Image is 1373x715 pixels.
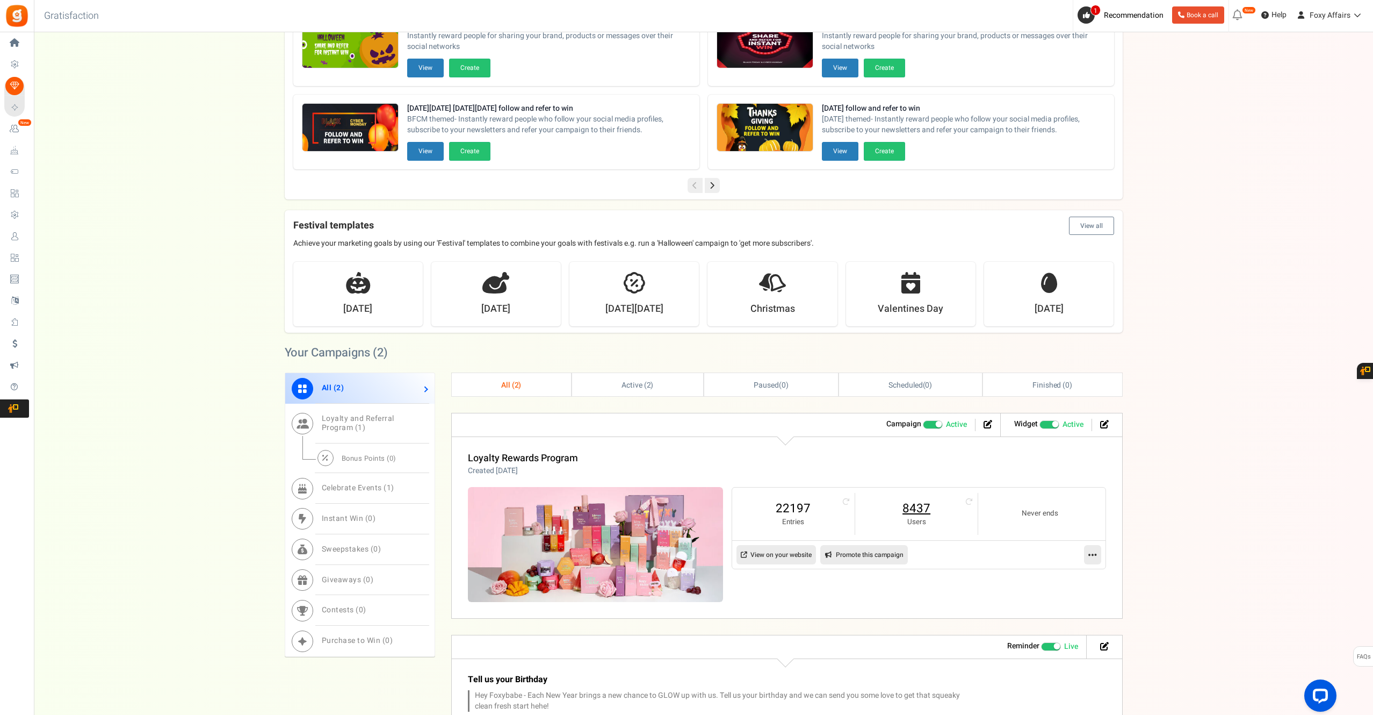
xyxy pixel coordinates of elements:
[449,142,490,161] button: Create
[622,380,654,391] span: Active ( )
[1006,419,1092,431] li: Widget activated
[32,5,111,27] h3: Gratisfaction
[754,380,779,391] span: Paused
[322,382,344,394] span: All ( )
[866,517,967,527] small: Users
[336,382,341,394] span: 2
[302,104,398,152] img: Recommended Campaigns
[1078,6,1168,24] a: 1 Recommendation
[1090,5,1101,16] span: 1
[1063,419,1083,430] span: Active
[407,114,691,135] span: BFCM themed- Instantly reward people who follow your social media profiles, subscribe to your new...
[343,302,372,316] strong: [DATE]
[866,500,967,517] a: 8437
[468,466,578,476] p: Created [DATE]
[468,451,578,466] a: Loyalty Rewards Program
[302,20,398,69] img: Recommended Campaigns
[322,635,393,646] span: Purchase to Win ( )
[18,119,32,126] em: New
[407,142,444,161] button: View
[468,690,978,712] p: Hey Foxybabe - Each New Year brings a new chance to GLOW up with us. Tell us your birthday and we...
[647,380,651,391] span: 2
[754,380,789,391] span: ( )
[501,380,522,391] span: All ( )
[322,413,394,433] span: Loyalty and Referral Program ( )
[1104,10,1164,21] span: Recommendation
[377,344,384,361] span: 2
[1242,6,1256,14] em: New
[743,517,844,527] small: Entries
[822,142,858,161] button: View
[878,302,943,316] strong: Valentines Day
[888,380,932,391] span: ( )
[605,302,663,316] strong: [DATE][DATE]
[407,103,691,114] strong: [DATE][DATE] [DATE][DATE] follow and refer to win
[946,419,967,430] span: Active
[886,418,921,430] strong: Campaign
[782,380,786,391] span: 0
[717,104,813,152] img: Recommended Campaigns
[822,59,858,77] button: View
[407,31,691,52] span: Instantly reward people for sharing your brand, products or messages over their social networks
[1064,641,1078,652] span: Live
[358,422,363,433] span: 1
[322,513,376,524] span: Instant Win ( )
[389,453,394,463] span: 0
[1014,418,1038,430] strong: Widget
[717,20,813,69] img: Recommended Campaigns
[407,59,444,77] button: View
[387,482,392,494] span: 1
[385,635,390,646] span: 0
[1065,380,1070,391] span: 0
[322,482,394,494] span: Celebrate Events ( )
[1257,6,1291,24] a: Help
[864,142,905,161] button: Create
[743,500,844,517] a: 22197
[820,545,908,564] a: Promote this campaign
[293,217,1114,235] h4: Festival templates
[368,513,373,524] span: 0
[481,302,510,316] strong: [DATE]
[449,59,490,77] button: Create
[4,120,29,138] a: New
[989,509,1090,519] small: Never ends
[468,675,978,685] h3: Tell us your Birthday
[5,4,29,28] img: Gratisfaction
[1069,217,1114,235] button: View all
[342,453,396,463] span: Bonus Points ( )
[1269,10,1287,20] span: Help
[736,545,816,564] a: View on your website
[366,574,371,585] span: 0
[925,380,929,391] span: 0
[822,103,1105,114] strong: [DATE] follow and refer to win
[888,380,923,391] span: Scheduled
[864,59,905,77] button: Create
[822,31,1105,52] span: Instantly reward people for sharing your brand, products or messages over their social networks
[1032,380,1072,391] span: Finished ( )
[1035,302,1064,316] strong: [DATE]
[359,604,364,616] span: 0
[322,574,374,585] span: Giveaways ( )
[515,380,519,391] span: 2
[1310,10,1350,21] span: Foxy Affairs
[285,347,388,358] h2: Your Campaigns ( )
[1172,6,1224,24] a: Book a call
[322,544,381,555] span: Sweepstakes ( )
[1356,647,1371,667] span: FAQs
[1007,640,1039,652] strong: Reminder
[373,544,378,555] span: 0
[293,238,1114,249] p: Achieve your marketing goals by using our 'Festival' templates to combine your goals with festiva...
[322,604,366,616] span: Contests ( )
[750,302,795,316] strong: Christmas
[822,114,1105,135] span: [DATE] themed- Instantly reward people who follow your social media profiles, subscribe to your n...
